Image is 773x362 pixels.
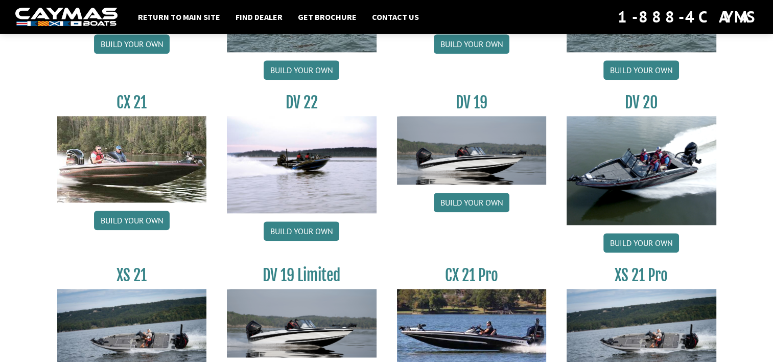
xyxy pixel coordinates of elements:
a: Find Dealer [230,10,288,24]
a: Build your own [264,221,339,241]
a: Build your own [603,233,679,253]
h3: CX 21 [57,93,207,112]
img: dv-19-ban_from_website_for_caymas_connect.png [397,116,547,185]
a: Build your own [94,34,170,54]
img: DV_20_from_website_for_caymas_connect.png [567,116,716,225]
a: Get Brochure [293,10,362,24]
h3: XS 21 Pro [567,266,716,285]
a: Build your own [264,60,339,80]
a: Build your own [434,34,509,54]
a: Contact Us [367,10,424,24]
h3: CX 21 Pro [397,266,547,285]
h3: DV 19 [397,93,547,112]
a: Return to main site [133,10,225,24]
div: 1-888-4CAYMAS [618,6,758,28]
img: CX21_thumb.jpg [57,116,207,202]
h3: DV 22 [227,93,377,112]
img: white-logo-c9c8dbefe5ff5ceceb0f0178aa75bf4bb51f6bca0971e226c86eb53dfe498488.png [15,8,118,27]
a: Build your own [603,60,679,80]
h3: XS 21 [57,266,207,285]
h3: DV 20 [567,93,716,112]
a: Build your own [434,193,509,212]
img: dv-19-ban_from_website_for_caymas_connect.png [227,289,377,357]
a: Build your own [94,211,170,230]
img: DV22_original_motor_cropped_for_caymas_connect.jpg [227,116,377,213]
h3: DV 19 Limited [227,266,377,285]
